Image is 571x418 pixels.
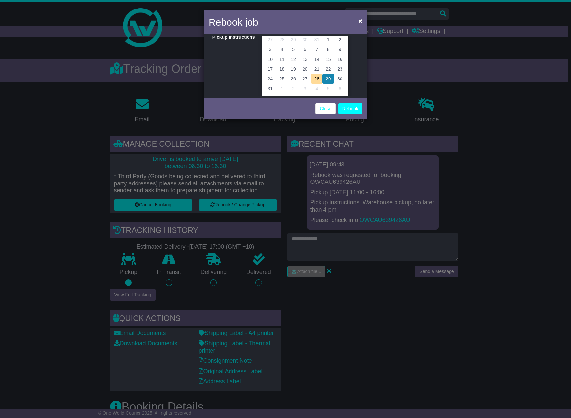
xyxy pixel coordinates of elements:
[299,64,311,74] td: 20
[265,54,276,64] td: 10
[322,74,334,84] td: 29
[287,74,299,84] td: 26
[311,54,322,64] td: 14
[322,64,334,74] td: 22
[334,84,345,94] td: 6
[299,35,311,44] td: 30
[355,14,366,27] button: Close
[334,54,345,64] td: 16
[265,64,276,74] td: 17
[276,64,288,74] td: 18
[322,35,334,44] td: 1
[299,54,311,64] td: 13
[265,84,276,94] td: 31
[287,84,299,94] td: 2
[209,15,258,29] h4: Rebook job
[265,74,276,84] td: 24
[322,44,334,54] td: 8
[299,44,311,54] td: 6
[299,74,311,84] td: 27
[334,44,345,54] td: 9
[334,64,345,74] td: 23
[315,103,336,114] a: Close
[311,84,322,94] td: 4
[276,84,288,94] td: 1
[265,44,276,54] td: 3
[276,54,288,64] td: 11
[287,64,299,74] td: 19
[311,35,322,44] td: 31
[322,54,334,64] td: 15
[265,35,276,44] td: 27
[287,44,299,54] td: 5
[322,84,334,94] td: 5
[276,35,288,44] td: 28
[334,74,345,84] td: 30
[311,64,322,74] td: 21
[276,74,288,84] td: 25
[334,35,345,44] td: 2
[311,74,322,84] td: 28
[359,17,362,25] span: ×
[338,103,362,114] button: Rebook
[276,44,288,54] td: 4
[287,35,299,44] td: 29
[204,34,258,40] label: Pickup instructions
[287,54,299,64] td: 12
[299,84,311,94] td: 3
[311,44,322,54] td: 7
